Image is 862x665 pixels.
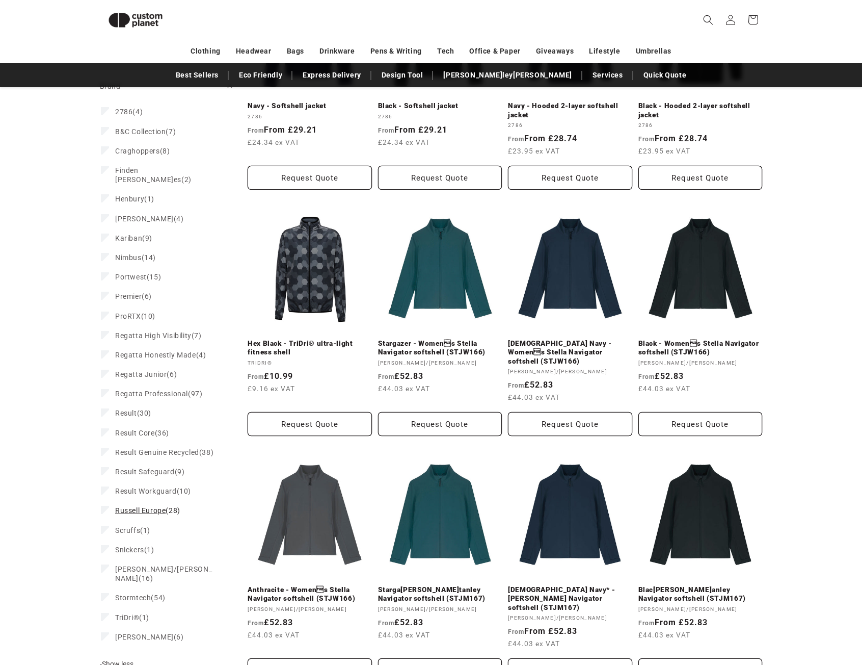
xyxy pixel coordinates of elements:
iframe: Chat Widget [692,555,862,665]
span: (6) [115,370,177,379]
span: (28) [115,506,180,515]
span: B&C Collection [115,127,166,136]
a: Express Delivery [298,66,366,84]
button: Request Quote [638,166,763,190]
button: Request Quote [378,412,502,436]
span: Russell Europe [115,506,166,515]
a: Black - Hooded 2-layer softshell jacket [638,101,763,119]
span: (38) [115,448,213,457]
button: Request Quote [248,412,372,436]
span: (1) [115,194,154,203]
span: (10) [115,487,191,496]
a: Eco Friendly [234,66,287,84]
a: Best Sellers [171,66,224,84]
span: (14) [115,253,156,262]
button: Request Quote [378,166,502,190]
span: Henbury [115,195,144,203]
a: [DEMOGRAPHIC_DATA] Navy* - [PERSON_NAME] Navigator softshell (STJM167) [508,585,632,612]
span: (8) [115,146,170,156]
span: (1) [115,545,154,554]
span: (2) [115,166,215,184]
span: (4) [115,214,184,223]
a: Navy - Softshell jacket [248,101,372,111]
a: Navy - Hooded 2-layer softshell jacket [508,101,632,119]
span: (9) [115,467,184,476]
span: (4) [115,350,206,360]
a: Giveaways [536,42,574,60]
span: TriDri® [115,613,139,622]
a: Anthracite - Womens Stella Navigator softshell (STJW166) [248,585,372,603]
a: Clothing [191,42,221,60]
span: ProRTX [115,312,141,320]
a: Umbrellas [636,42,671,60]
span: (7) [115,127,176,136]
span: 2786 [115,108,132,116]
span: Brand [100,82,120,90]
a: Blac[PERSON_NAME]anley Navigator softshell (STJM167) [638,585,763,603]
a: Design Tool [376,66,428,84]
a: Hex Black - TriDri® ultra-light fitness shell [248,339,372,357]
a: [DEMOGRAPHIC_DATA] Navy - Womens Stella Navigator softshell (STJW166) [508,339,632,366]
span: Premier [115,292,142,300]
span: Regatta Honestly Made [115,351,196,359]
span: (4) [115,107,143,116]
span: [PERSON_NAME] [115,633,174,641]
span: Craghoppers [115,147,160,155]
span: (10) [115,312,155,321]
span: Result Workguard [115,487,177,495]
span: (1) [115,526,150,535]
span: (15) [115,272,161,282]
button: Request Quote [248,166,372,190]
span: Result [115,409,137,417]
span: Finden [PERSON_NAME]es [115,166,181,184]
a: Office & Paper [469,42,520,60]
span: (6) [115,292,152,301]
a: Drinkware [319,42,355,60]
span: [PERSON_NAME] [115,215,174,223]
a: [PERSON_NAME]ley[PERSON_NAME] [438,66,577,84]
span: Scruffs [115,526,140,534]
button: Request Quote [508,412,632,436]
span: Regatta Junior [115,370,167,378]
span: (30) [115,408,151,418]
img: Custom Planet [100,4,171,36]
span: Stormtech [115,594,151,602]
a: Lifestyle [589,42,620,60]
span: Portwest [115,273,147,281]
span: Result Safeguard [115,468,175,476]
span: (54) [115,593,166,602]
span: (7) [115,331,202,340]
span: (6) [115,632,184,642]
span: Regatta High Visibility [115,331,192,340]
a: Black - Womens Stella Navigator softshell (STJW166) [638,339,763,357]
a: Services [587,66,628,84]
summary: Search [697,9,719,31]
a: Black - Softshell jacket [378,101,502,111]
span: Result Genuine Recycled [115,448,199,456]
button: Request Quote [508,166,632,190]
span: (36) [115,428,169,438]
a: Stargazer - Womens Stella Navigator softshell (STJW166) [378,339,502,357]
a: Quick Quote [638,66,692,84]
span: (16) [115,565,215,583]
span: (97) [115,389,202,398]
a: Headwear [236,42,272,60]
a: Starga[PERSON_NAME]tanley Navigator softshell (STJM167) [378,585,502,603]
span: (9) [115,234,152,243]
a: Pens & Writing [370,42,422,60]
span: Kariban [115,234,142,242]
span: [PERSON_NAME]/[PERSON_NAME] [115,565,212,582]
span: Regatta Professional [115,390,188,398]
span: Result Core [115,429,155,437]
span: Snickers [115,546,144,554]
span: Nimbus [115,253,142,262]
button: Request Quote [638,412,763,436]
a: Tech [437,42,454,60]
span: (1) [115,613,149,622]
a: Bags [287,42,304,60]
